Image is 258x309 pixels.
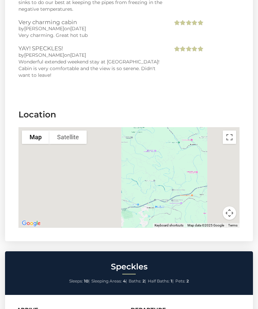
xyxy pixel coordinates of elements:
[18,45,163,51] h3: YAY! SPECKLES!
[18,58,163,79] div: Wonderful extended weekend stay at [GEOGRAPHIC_DATA]! Cabin is very comfortable and the view is s...
[18,19,163,25] h3: Very charming cabin
[18,25,163,32] div: by on
[49,131,87,144] button: Show satellite imagery
[91,278,122,284] span: Sleeping Areas:
[70,52,86,58] span: [DATE]
[155,223,183,228] button: Keyboard shortcuts
[142,278,145,284] strong: 2
[148,278,170,284] span: Half Baths:
[20,219,42,228] img: Google
[129,278,141,284] span: Baths:
[22,131,49,144] button: Show street map
[129,277,146,286] li: |
[148,277,174,286] li: |
[123,278,126,284] strong: 4
[20,219,42,228] a: Open this area in Google Maps (opens a new window)
[24,52,64,58] span: [PERSON_NAME]
[228,223,238,227] a: Terms (opens in new tab)
[91,277,127,286] li: |
[18,109,240,120] h3: Location
[223,206,236,220] button: Map camera controls
[18,52,163,58] div: by on
[187,223,224,227] span: Map data ©2025 Google
[70,25,86,32] span: [DATE]
[175,278,185,284] span: Pets:
[223,131,236,144] button: Toggle fullscreen view
[69,278,83,284] span: Sleeps:
[69,277,90,286] li: |
[7,262,251,271] h2: Speckles
[18,32,163,39] div: Very charming. Great hot tub
[84,278,88,284] strong: 10
[24,25,64,32] span: [PERSON_NAME]
[171,278,172,284] strong: 1
[186,278,189,284] strong: 2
